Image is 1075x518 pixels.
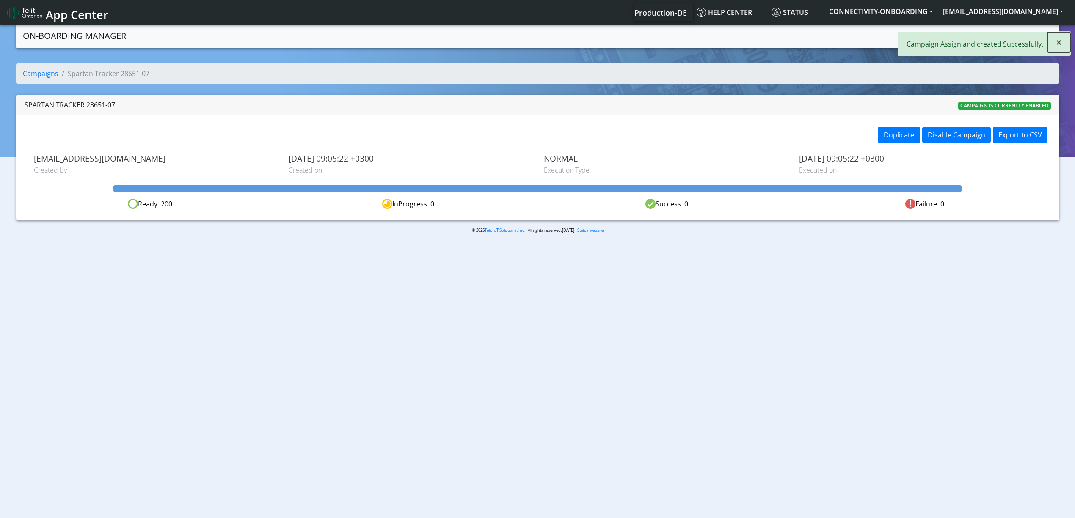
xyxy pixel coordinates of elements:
img: in-progress.svg [382,199,392,209]
button: Close [1047,32,1070,52]
a: Create campaign [985,27,1053,44]
span: × [1056,35,1062,49]
div: Ready: 200 [21,199,279,209]
span: Production-DE [634,8,687,18]
li: Spartan Tracker 28651-07 [58,69,149,79]
span: [DATE] 09:05:22 +0300 [799,153,1042,163]
span: [DATE] 09:05:22 +0300 [289,153,531,163]
span: Created on [289,165,531,175]
p: Campaign Assign and created Successfully. [907,39,1043,49]
a: Your current platform instance [634,4,686,21]
span: Campaign is currently enabled [958,102,1051,110]
a: Status website [577,227,604,233]
img: logo-telit-cinterion-gw-new.png [7,6,42,19]
p: © 2025 . All rights reserved.[DATE] | [275,227,800,233]
div: Success: 0 [537,199,796,209]
span: Status [772,8,808,17]
div: Spartan Tracker 28651-07 [25,100,115,110]
nav: breadcrumb [16,63,1059,90]
span: Execution Type [544,165,786,175]
img: status.svg [772,8,781,17]
div: Failure: 0 [796,199,1054,209]
a: Help center [693,4,768,21]
a: App Center [7,3,107,22]
img: fail.svg [905,199,915,209]
span: App Center [46,7,108,22]
span: [EMAIL_ADDRESS][DOMAIN_NAME] [34,153,276,163]
button: [EMAIL_ADDRESS][DOMAIN_NAME] [938,4,1068,19]
button: Disable Campaign [922,127,991,143]
span: Created by [34,165,276,175]
div: InProgress: 0 [279,199,537,209]
button: Duplicate [878,127,920,143]
img: ready.svg [128,199,138,209]
a: On-Boarding Manager [23,27,126,44]
a: Status [768,4,824,21]
img: knowledge.svg [697,8,706,17]
span: NORMAL [544,153,786,163]
span: Executed on [799,165,1042,175]
a: Campaigns [23,69,58,78]
a: Telit IoT Solutions, Inc. [485,227,526,233]
span: Help center [697,8,752,17]
a: Campaigns [940,27,985,44]
button: CONNECTIVITY-ONBOARDING [824,4,938,19]
button: Export to CSV [993,127,1047,143]
img: success.svg [645,199,656,209]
